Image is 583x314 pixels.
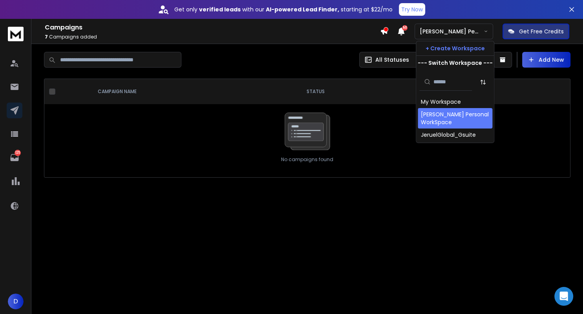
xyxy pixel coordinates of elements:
p: Campaigns added [45,34,380,40]
button: Try Now [399,3,425,16]
p: All Statuses [375,56,409,64]
p: --- Switch Workspace --- [418,59,493,67]
strong: verified leads [199,6,241,13]
span: 50 [402,25,408,31]
th: CAMPAIGN STATS [364,79,531,104]
div: Open Intercom Messenger [554,287,573,306]
span: 7 [45,33,48,40]
img: logo [8,27,24,41]
button: Add New [522,52,570,68]
p: Try Now [401,6,423,13]
p: 125 [15,150,21,156]
p: Get Free Credits [519,28,564,35]
th: STATUS [268,79,364,104]
button: + Create Workspace [416,41,494,55]
p: + Create Workspace [426,44,485,52]
div: [PERSON_NAME] Personal WorkSpace [421,110,489,126]
th: CAMPAIGN NAME [88,79,268,104]
button: Get Free Credits [503,24,569,39]
p: Get only with our starting at $22/mo [174,6,393,13]
p: [PERSON_NAME] Personal WorkSpace [420,28,484,35]
strong: AI-powered Lead Finder, [266,6,339,13]
a: 125 [7,150,22,165]
button: D [8,294,24,309]
div: JeruelGlobal_Gsuite [421,131,476,139]
p: No campaigns found [281,156,333,163]
div: My Workspace [421,98,461,106]
h1: Campaigns [45,23,380,32]
button: Sort by Sort A-Z [475,74,491,90]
